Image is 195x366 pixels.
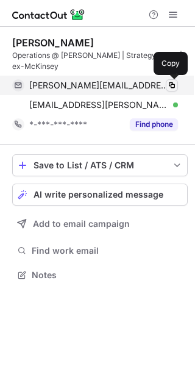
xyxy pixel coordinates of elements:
[12,37,94,49] div: [PERSON_NAME]
[12,184,188,206] button: AI write personalized message
[29,99,169,110] span: [EMAIL_ADDRESS][PERSON_NAME][DOMAIN_NAME]
[29,80,169,91] span: [PERSON_NAME][EMAIL_ADDRESS][DOMAIN_NAME]
[33,219,130,229] span: Add to email campaign
[130,118,178,131] button: Reveal Button
[34,160,166,170] div: Save to List / ATS / CRM
[12,242,188,259] button: Find work email
[32,245,183,256] span: Find work email
[12,7,85,22] img: ContactOut v5.3.10
[34,190,163,199] span: AI write personalized message
[12,213,188,235] button: Add to email campaign
[12,50,188,72] div: Operations @ [PERSON_NAME] | Strategy & Ops | ex-McKinsey
[32,270,183,281] span: Notes
[12,267,188,284] button: Notes
[12,154,188,176] button: save-profile-one-click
